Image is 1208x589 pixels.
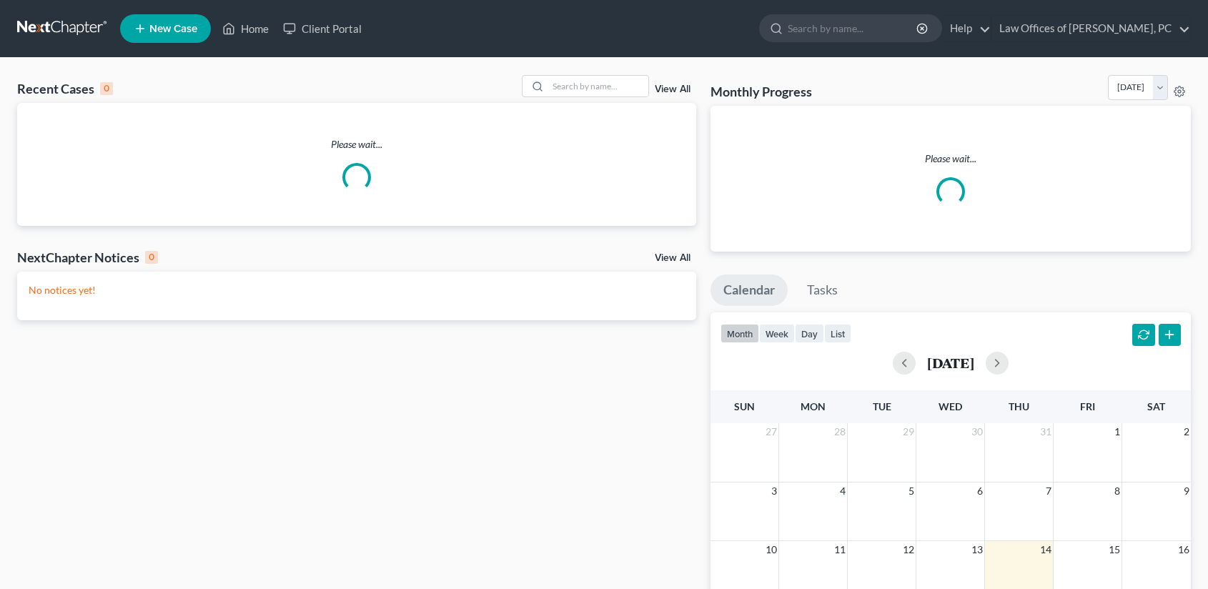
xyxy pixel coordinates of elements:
[759,324,795,343] button: week
[655,84,690,94] a: View All
[711,274,788,306] a: Calendar
[788,15,919,41] input: Search by name...
[824,324,851,343] button: list
[795,324,824,343] button: day
[1039,423,1053,440] span: 31
[711,83,812,100] h3: Monthly Progress
[215,16,276,41] a: Home
[17,249,158,266] div: NextChapter Notices
[1080,400,1095,412] span: Fri
[1044,482,1053,500] span: 7
[1147,400,1165,412] span: Sat
[770,482,778,500] span: 3
[1113,482,1122,500] span: 8
[655,253,690,263] a: View All
[907,482,916,500] span: 5
[873,400,891,412] span: Tue
[145,251,158,264] div: 0
[939,400,962,412] span: Wed
[794,274,851,306] a: Tasks
[29,283,685,297] p: No notices yet!
[100,82,113,95] div: 0
[927,355,974,370] h2: [DATE]
[1177,541,1191,558] span: 16
[992,16,1190,41] a: Law Offices of [PERSON_NAME], PC
[1009,400,1029,412] span: Thu
[1107,541,1122,558] span: 15
[943,16,991,41] a: Help
[901,423,916,440] span: 29
[734,400,755,412] span: Sun
[17,80,113,97] div: Recent Cases
[548,76,648,96] input: Search by name...
[721,324,759,343] button: month
[970,423,984,440] span: 30
[764,541,778,558] span: 10
[764,423,778,440] span: 27
[838,482,847,500] span: 4
[1182,482,1191,500] span: 9
[801,400,826,412] span: Mon
[1039,541,1053,558] span: 14
[970,541,984,558] span: 13
[833,541,847,558] span: 11
[17,137,696,152] p: Please wait...
[1113,423,1122,440] span: 1
[722,152,1180,166] p: Please wait...
[901,541,916,558] span: 12
[833,423,847,440] span: 28
[276,16,369,41] a: Client Portal
[976,482,984,500] span: 6
[1182,423,1191,440] span: 2
[149,24,197,34] span: New Case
